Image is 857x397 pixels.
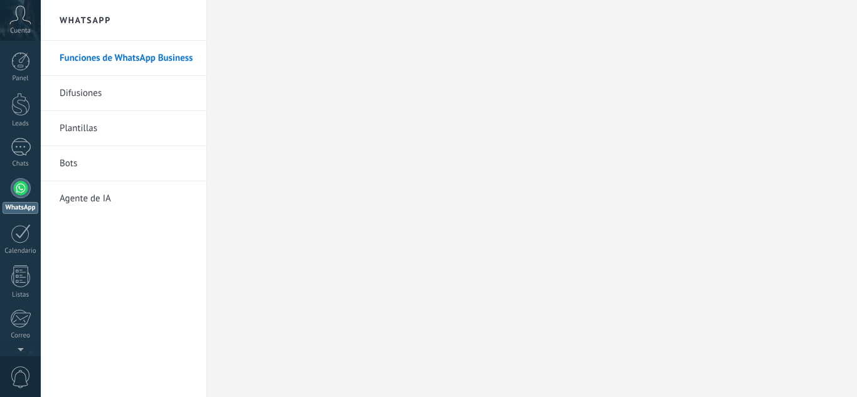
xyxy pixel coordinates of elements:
li: Bots [41,146,206,181]
div: WhatsApp [3,202,38,214]
div: Listas [3,291,39,299]
a: Funciones de WhatsApp Business [60,41,194,76]
li: Plantillas [41,111,206,146]
li: Difusiones [41,76,206,111]
div: Correo [3,332,39,340]
div: Calendario [3,247,39,255]
a: Difusiones [60,76,194,111]
div: Panel [3,75,39,83]
li: Agente de IA [41,181,206,216]
a: Plantillas [60,111,194,146]
a: Agente de IA [60,181,194,216]
li: Funciones de WhatsApp Business [41,41,206,76]
div: Chats [3,160,39,168]
a: Bots [60,146,194,181]
span: Cuenta [10,27,31,35]
div: Leads [3,120,39,128]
